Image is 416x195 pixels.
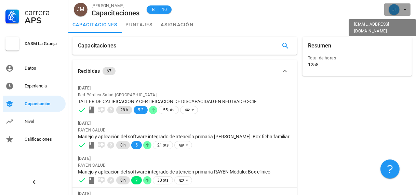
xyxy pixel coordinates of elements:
[77,3,84,16] span: JM
[157,177,169,184] span: 30 pts
[138,106,144,114] span: 5.3
[25,101,63,107] div: Capacitación
[157,142,169,149] span: 21 pts
[135,141,138,149] span: 5
[308,55,406,61] div: Total de horas
[120,141,126,149] span: 8 h
[74,3,88,16] div: avatar
[157,16,198,33] a: asignación
[162,6,167,13] span: 10
[78,120,292,127] div: [DATE]
[78,134,292,140] div: Manejo y aplicación del software integrado de atención primaria [PERSON_NAME]: Box ficha familiar
[78,163,106,168] span: RAYEN SALUD
[78,128,106,133] span: RAYEN SALUD
[308,37,332,55] div: Resumen
[25,41,63,46] div: DASM La Granja
[3,113,66,130] a: Nivel
[92,9,140,17] div: Capacitaciones
[3,131,66,148] a: Calificaciones
[120,176,126,184] span: 8 h
[78,85,292,92] div: [DATE]
[25,66,63,71] div: Datos
[25,119,63,124] div: Nivel
[3,78,66,94] a: Experiencia
[68,16,122,33] a: capacitaciones
[25,8,63,16] div: Carrera
[78,37,116,55] div: Capacitaciones
[122,16,157,33] a: puntajes
[25,83,63,89] div: Experiencia
[78,93,157,97] span: Red Pública Salud [GEOGRAPHIC_DATA]
[107,67,111,75] span: 67
[3,96,66,112] a: Capacitación
[389,4,400,15] div: avatar
[25,16,63,25] div: APS
[78,98,292,105] div: TALLER DE CALIFICACIÓN Y CERTIFICACIÓN DE DISCAPACIDAD EN RED IVADEC-CIF
[92,2,140,9] div: [PERSON_NAME]
[151,6,156,13] span: B
[78,169,292,175] div: Manejo y aplicación del software integrado de atención primaria RAYEN Módulo: Box clínico
[25,137,63,142] div: Calificaciones
[308,61,319,68] div: 1258
[120,106,128,114] span: 28 h
[78,155,292,162] div: [DATE]
[72,60,297,82] button: Recibidas 67
[78,67,100,75] div: Recibidas
[163,107,174,113] span: 55 pts
[3,60,66,76] a: Datos
[135,176,138,184] span: 7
